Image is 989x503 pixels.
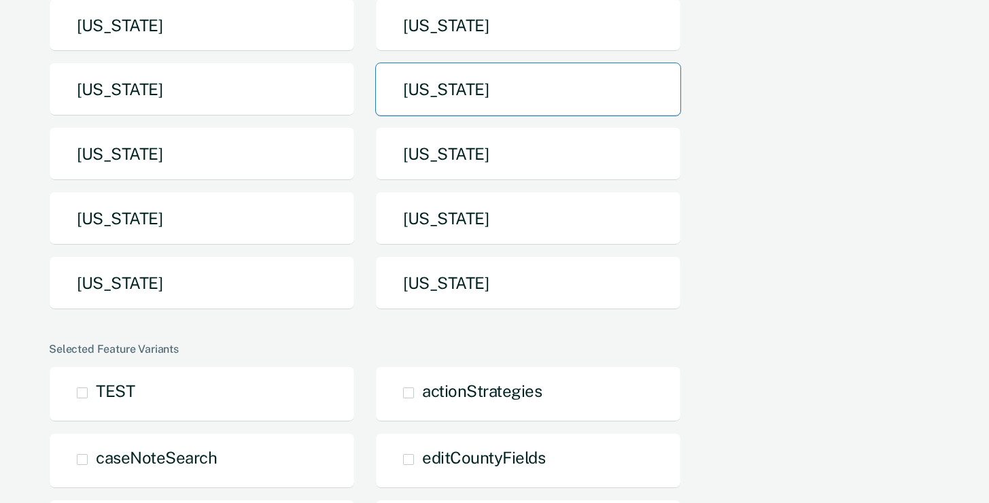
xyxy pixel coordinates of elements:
div: Selected Feature Variants [49,343,935,355]
button: [US_STATE] [49,256,355,310]
button: [US_STATE] [49,127,355,181]
button: [US_STATE] [375,256,681,310]
span: TEST [96,381,135,400]
span: caseNoteSearch [96,448,217,467]
button: [US_STATE] [375,127,681,181]
button: [US_STATE] [375,192,681,245]
span: editCountyFields [422,448,545,467]
button: [US_STATE] [49,63,355,116]
button: [US_STATE] [49,192,355,245]
button: [US_STATE] [375,63,681,116]
span: actionStrategies [422,381,542,400]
